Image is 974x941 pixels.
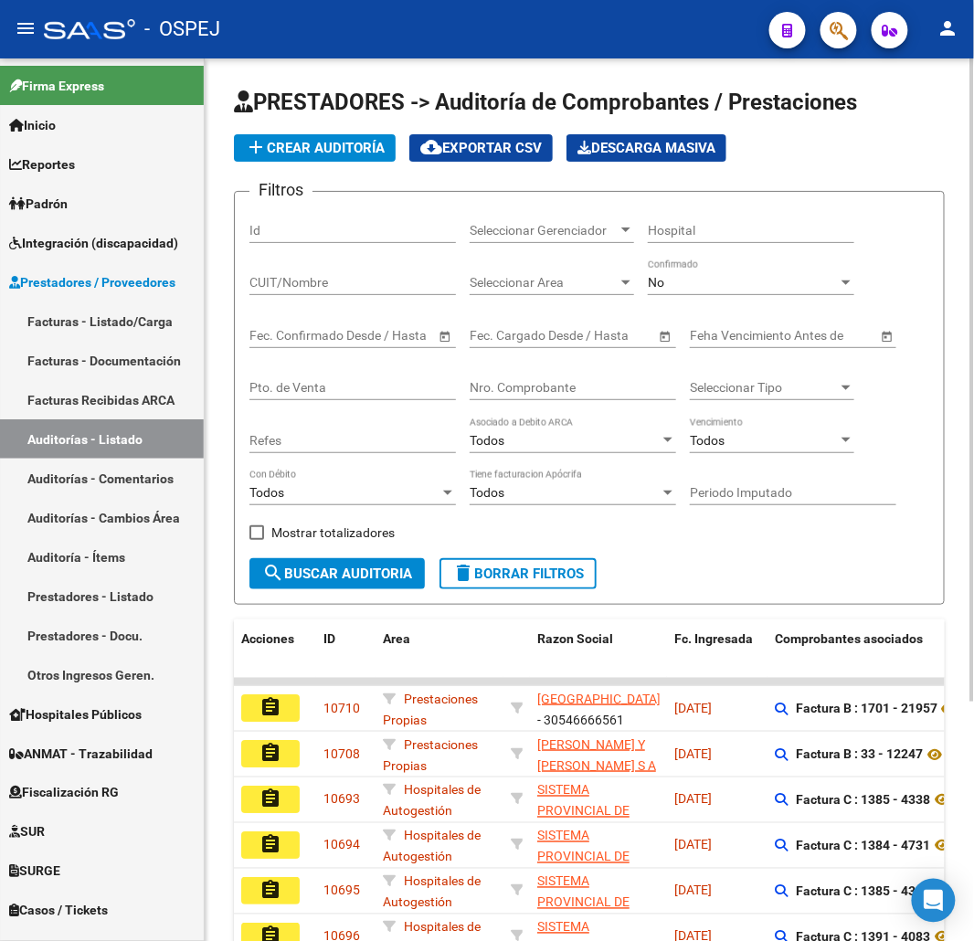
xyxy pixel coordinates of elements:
span: [DATE] [674,746,712,761]
span: No [648,275,664,290]
span: [DATE] [674,838,712,852]
span: Padrón [9,194,68,214]
span: - OSPEJ [144,9,220,49]
span: Razon Social [537,631,613,646]
span: SISTEMA PROVINCIAL DE SALUD [537,874,630,931]
span: Casos / Tickets [9,901,108,921]
mat-icon: person [937,17,959,39]
div: - 30619329550 [537,735,660,773]
datatable-header-cell: Razon Social [530,619,667,700]
span: Seleccionar Area [470,275,618,291]
input: Fecha inicio [470,328,536,344]
mat-icon: assignment [259,879,281,901]
mat-icon: menu [15,17,37,39]
span: Crear Auditoría [245,140,385,156]
app-download-masive: Descarga masiva de comprobantes (adjuntos) [566,134,726,162]
span: Prestaciones Propias [383,737,478,773]
span: Todos [470,485,504,500]
span: [PERSON_NAME] Y [PERSON_NAME] S A [537,737,656,773]
span: Comprobantes asociados [775,631,923,646]
h3: Filtros [249,177,312,203]
button: Borrar Filtros [439,558,597,589]
span: ID [323,631,335,646]
datatable-header-cell: Acciones [234,619,316,700]
mat-icon: assignment [259,788,281,809]
button: Crear Auditoría [234,134,396,162]
span: 10695 [323,883,360,898]
span: Hospitales de Autogestión [383,783,481,819]
span: 10693 [323,792,360,807]
span: 10694 [323,838,360,852]
button: Open calendar [655,326,674,345]
span: Buscar Auditoria [262,566,412,582]
span: Hospitales Públicos [9,704,142,724]
span: Hospitales de Autogestión [383,874,481,910]
button: Open calendar [435,326,454,345]
span: SISTEMA PROVINCIAL DE SALUD [537,829,630,885]
span: Prestaciones Propias [383,692,478,727]
span: Descarga Masiva [577,140,715,156]
button: Descarga Masiva [566,134,726,162]
mat-icon: assignment [259,696,281,718]
span: Seleccionar Gerenciador [470,223,618,238]
span: Integración (discapacidad) [9,233,178,253]
div: - 30691822849 [537,826,660,864]
span: Fiscalización RG [9,783,119,803]
mat-icon: assignment [259,742,281,764]
span: Todos [249,485,284,500]
button: Open calendar [877,326,896,345]
span: 10708 [323,746,360,761]
div: Open Intercom Messenger [912,879,956,923]
strong: Factura B : 1701 - 21957 [796,702,937,716]
span: Borrar Filtros [452,566,584,582]
span: Inicio [9,115,56,135]
span: SISTEMA PROVINCIAL DE SALUD [537,783,630,840]
span: Fc. Ingresada [674,631,753,646]
input: Fecha fin [332,328,421,344]
span: Area [383,631,410,646]
div: - 30691822849 [537,780,660,819]
span: 10710 [323,701,360,715]
input: Fecha inicio [249,328,316,344]
span: Reportes [9,154,75,174]
mat-icon: delete [452,562,474,584]
strong: Factura C : 1385 - 4338 [796,793,930,808]
span: Todos [690,433,725,448]
span: Prestadores / Proveedores [9,272,175,292]
span: Seleccionar Tipo [690,380,838,396]
span: [DATE] [674,701,712,715]
strong: Factura B : 33 - 12247 [796,747,923,762]
button: Exportar CSV [409,134,553,162]
button: Buscar Auditoria [249,558,425,589]
span: SURGE [9,862,60,882]
datatable-header-cell: Fc. Ingresada [667,619,768,700]
datatable-header-cell: ID [316,619,376,700]
span: ANMAT - Trazabilidad [9,744,153,764]
span: Acciones [241,631,294,646]
strong: Factura C : 1385 - 4306 [796,884,930,899]
span: PRESTADORES -> Auditoría de Comprobantes / Prestaciones [234,90,857,115]
div: - 30691822849 [537,872,660,910]
span: Exportar CSV [420,140,542,156]
div: - 30546666561 [537,689,660,727]
mat-icon: add [245,136,267,158]
span: [DATE] [674,883,712,898]
datatable-header-cell: Area [376,619,503,700]
span: Firma Express [9,76,104,96]
span: [GEOGRAPHIC_DATA] [537,692,661,706]
span: SUR [9,822,45,842]
mat-icon: search [262,562,284,584]
strong: Factura C : 1384 - 4731 [796,839,930,853]
span: [DATE] [674,792,712,807]
mat-icon: cloud_download [420,136,442,158]
span: Hospitales de Autogestión [383,829,481,864]
span: Todos [470,433,504,448]
span: Mostrar totalizadores [271,522,395,544]
mat-icon: assignment [259,833,281,855]
input: Fecha fin [552,328,641,344]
